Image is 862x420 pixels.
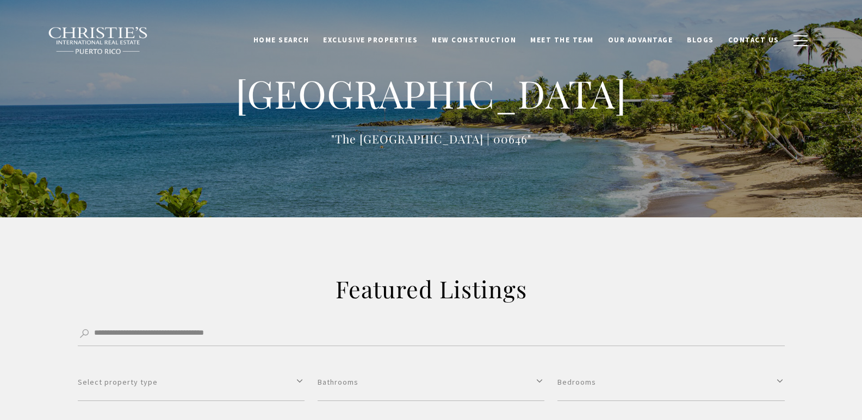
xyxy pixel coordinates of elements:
[318,363,544,401] button: Bathrooms
[48,27,149,55] img: Christie's International Real Estate black text logo
[316,30,425,51] a: Exclusive Properties
[246,30,317,51] a: Home Search
[432,35,516,45] span: New Construction
[214,70,649,117] h1: [GEOGRAPHIC_DATA]
[601,30,680,51] a: Our Advantage
[680,30,721,51] a: Blogs
[608,35,673,45] span: Our Advantage
[197,274,665,304] h2: Featured Listings
[425,30,523,51] a: New Construction
[557,363,784,401] button: Bedrooms
[214,130,649,148] p: "The [GEOGRAPHIC_DATA] | 00646"
[687,35,714,45] span: Blogs
[728,35,779,45] span: Contact Us
[78,363,305,401] button: Select property type
[523,30,601,51] a: Meet the Team
[323,35,418,45] span: Exclusive Properties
